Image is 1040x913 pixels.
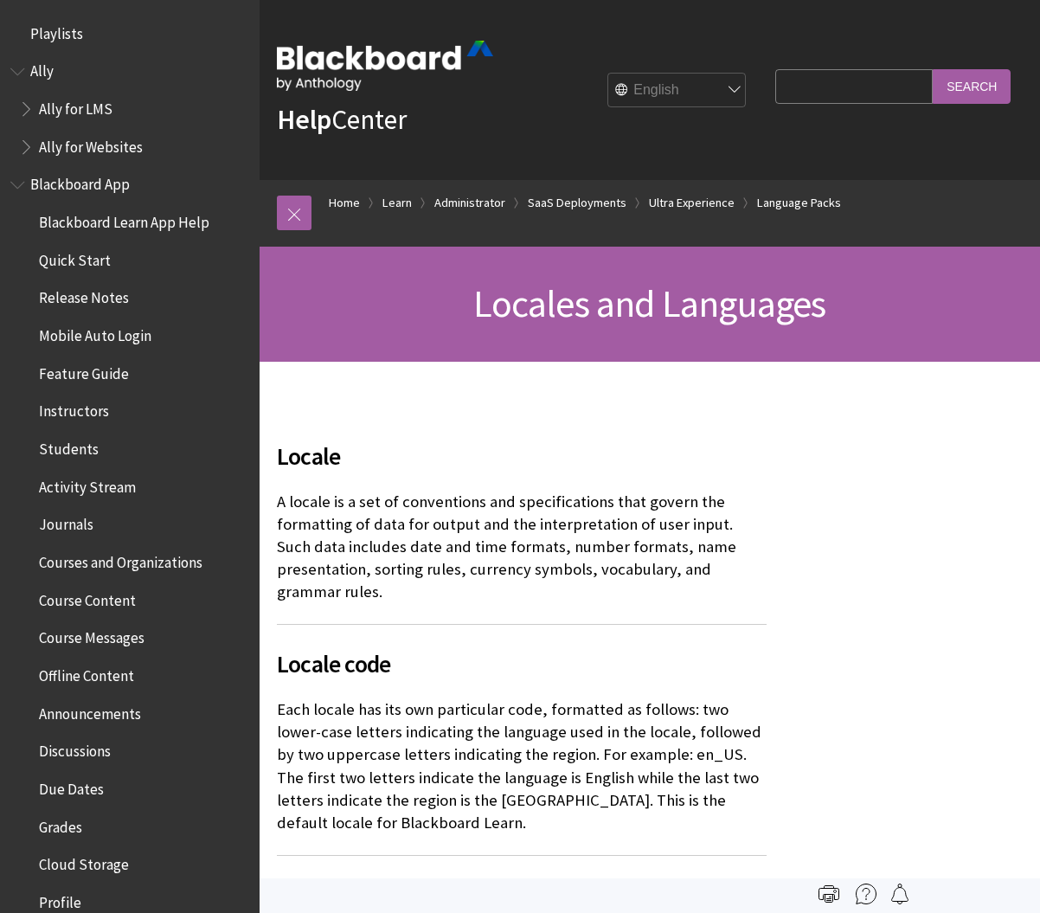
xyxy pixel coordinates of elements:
[39,321,151,344] span: Mobile Auto Login
[39,94,112,118] span: Ally for LMS
[39,850,129,873] span: Cloud Storage
[39,208,209,231] span: Blackboard Learn App Help
[39,624,144,647] span: Course Messages
[382,192,412,214] a: Learn
[30,170,130,194] span: Blackboard App
[757,192,841,214] a: Language Packs
[39,888,81,911] span: Profile
[39,813,82,836] span: Grades
[277,438,767,474] span: Locale
[528,192,626,214] a: SaaS Deployments
[329,192,360,214] a: Home
[473,280,825,327] span: Locales and Languages
[856,884,876,904] img: More help
[277,877,767,913] span: Time zones
[30,19,83,42] span: Playlists
[39,397,109,421] span: Instructors
[39,736,111,760] span: Discussions
[39,699,141,723] span: Announcements
[277,41,493,91] img: Blackboard by Anthology
[277,698,767,834] p: Each locale has its own particular code, formatted as follows: two lower-case letters indicating ...
[434,192,505,214] a: Administrator
[819,884,839,904] img: Print
[39,775,104,798] span: Due Dates
[277,102,331,137] strong: Help
[277,646,767,682] span: Locale code
[39,511,93,534] span: Journals
[277,102,407,137] a: HelpCenter
[39,434,99,458] span: Students
[30,57,54,80] span: Ally
[39,586,136,609] span: Course Content
[10,57,249,162] nav: Book outline for Anthology Ally Help
[39,132,143,156] span: Ally for Websites
[933,69,1011,103] input: Search
[39,284,129,307] span: Release Notes
[10,19,249,48] nav: Book outline for Playlists
[277,491,767,604] p: A locale is a set of conventions and specifications that govern the formatting of data for output...
[39,548,202,571] span: Courses and Organizations
[608,74,747,108] select: Site Language Selector
[39,473,136,496] span: Activity Stream
[39,359,129,383] span: Feature Guide
[649,192,735,214] a: Ultra Experience
[39,661,134,685] span: Offline Content
[889,884,910,904] img: Follow this page
[39,246,111,269] span: Quick Start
